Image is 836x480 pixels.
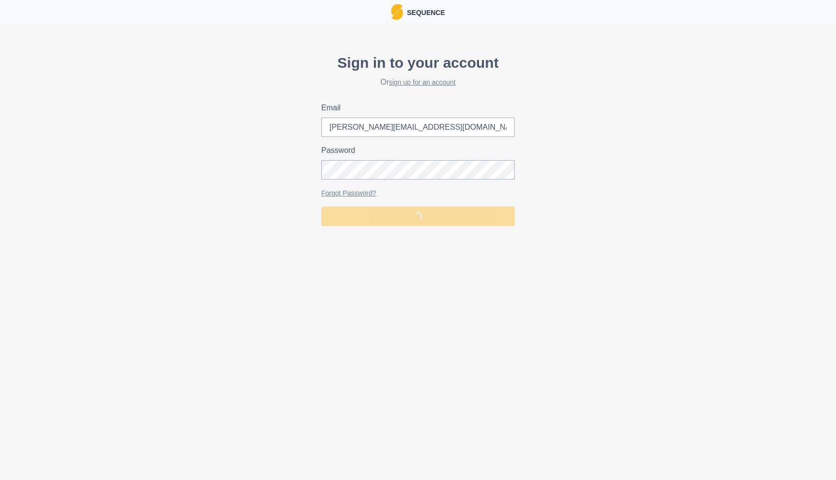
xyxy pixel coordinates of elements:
a: LogoSequence [391,4,445,20]
p: Sequence [403,6,445,18]
p: Sign in to your account [321,52,515,74]
label: Email [321,102,509,114]
img: Logo [391,4,403,20]
h2: Or [321,77,515,87]
a: Forgot Password? [321,189,376,197]
a: sign up for an account [389,78,456,86]
label: Password [321,145,509,156]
